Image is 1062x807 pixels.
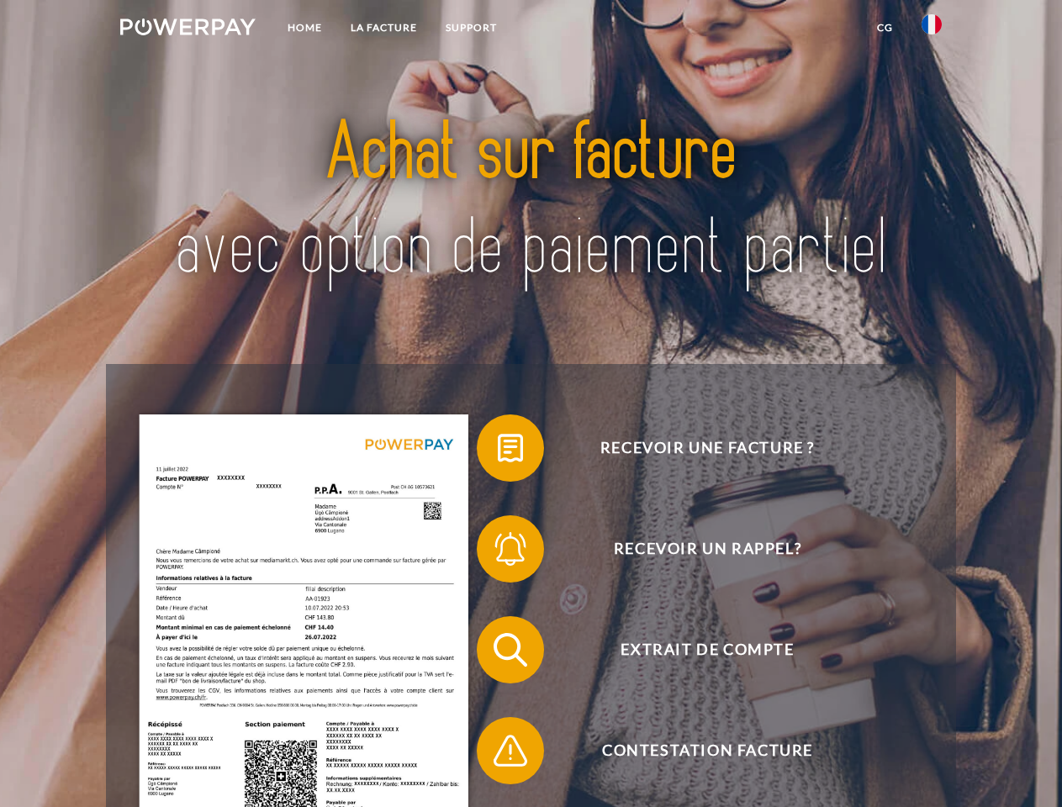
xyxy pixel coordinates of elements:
[501,717,913,784] span: Contestation Facture
[501,414,913,482] span: Recevoir une facture ?
[477,515,914,583] button: Recevoir un rappel?
[501,515,913,583] span: Recevoir un rappel?
[273,13,336,43] a: Home
[120,18,256,35] img: logo-powerpay-white.svg
[477,414,914,482] button: Recevoir une facture ?
[863,13,907,43] a: CG
[431,13,511,43] a: Support
[336,13,431,43] a: LA FACTURE
[489,528,531,570] img: qb_bell.svg
[489,730,531,772] img: qb_warning.svg
[501,616,913,683] span: Extrait de compte
[161,81,901,322] img: title-powerpay_fr.svg
[489,427,531,469] img: qb_bill.svg
[922,14,942,34] img: fr
[489,629,531,671] img: qb_search.svg
[477,717,914,784] button: Contestation Facture
[477,616,914,683] button: Extrait de compte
